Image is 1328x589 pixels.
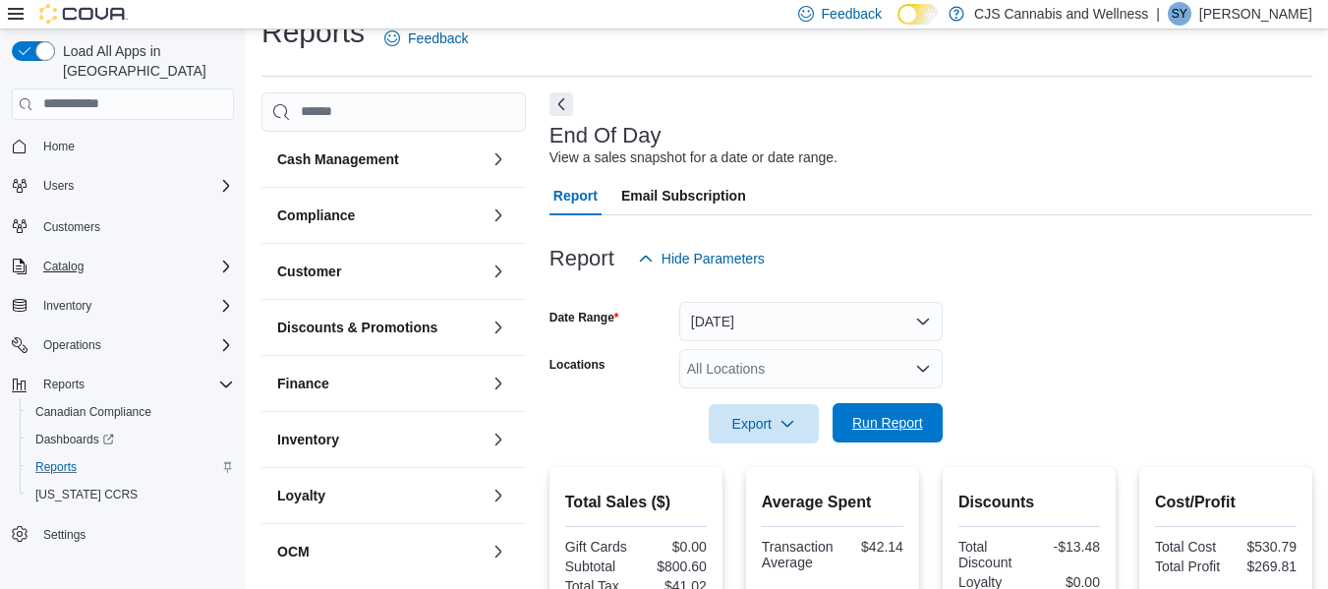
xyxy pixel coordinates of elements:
[549,124,662,147] h3: End Of Day
[1230,539,1297,555] div: $530.79
[35,333,234,357] span: Operations
[640,559,707,574] div: $800.60
[43,139,75,154] span: Home
[277,430,339,449] h3: Inventory
[630,239,773,278] button: Hide Parameters
[277,318,437,337] h3: Discounts & Promotions
[553,176,598,215] span: Report
[35,373,92,396] button: Reports
[1230,559,1297,574] div: $269.81
[43,527,86,543] span: Settings
[487,372,510,395] button: Finance
[277,262,483,281] button: Customer
[261,13,365,52] h1: Reports
[35,294,99,318] button: Inventory
[35,213,234,238] span: Customers
[487,316,510,339] button: Discounts & Promotions
[55,41,234,81] span: Load All Apps in [GEOGRAPHIC_DATA]
[762,539,834,570] div: Transaction Average
[487,147,510,171] button: Cash Management
[20,453,242,481] button: Reports
[43,178,74,194] span: Users
[640,539,707,555] div: $0.00
[4,211,242,240] button: Customers
[35,487,138,502] span: [US_STATE] CCRS
[621,176,746,215] span: Email Subscription
[20,426,242,453] a: Dashboards
[35,404,151,420] span: Canadian Compliance
[39,4,128,24] img: Cova
[28,483,145,506] a: [US_STATE] CCRS
[35,134,234,158] span: Home
[4,172,242,200] button: Users
[35,174,82,198] button: Users
[43,219,100,235] span: Customers
[35,135,83,158] a: Home
[549,92,573,116] button: Next
[487,428,510,451] button: Inventory
[35,373,234,396] span: Reports
[958,491,1100,514] h2: Discounts
[277,486,325,505] h3: Loyalty
[840,539,902,555] div: $42.14
[1199,2,1312,26] p: [PERSON_NAME]
[28,428,122,451] a: Dashboards
[277,149,483,169] button: Cash Management
[833,403,943,442] button: Run Report
[1155,539,1222,555] div: Total Cost
[852,413,923,433] span: Run Report
[277,542,483,561] button: OCM
[1168,2,1191,26] div: Sadie Yanyk
[958,539,1025,570] div: Total Discount
[35,522,234,547] span: Settings
[565,491,707,514] h2: Total Sales ($)
[277,430,483,449] button: Inventory
[897,4,939,25] input: Dark Mode
[4,371,242,398] button: Reports
[1156,2,1160,26] p: |
[20,481,242,508] button: [US_STATE] CCRS
[487,204,510,227] button: Compliance
[709,404,819,443] button: Export
[4,331,242,359] button: Operations
[277,318,483,337] button: Discounts & Promotions
[974,2,1148,26] p: CJS Cannabis and Wellness
[487,540,510,563] button: OCM
[35,174,234,198] span: Users
[4,520,242,549] button: Settings
[277,149,399,169] h3: Cash Management
[35,215,108,239] a: Customers
[28,400,234,424] span: Canadian Compliance
[549,147,837,168] div: View a sales snapshot for a date or date range.
[43,259,84,274] span: Catalog
[35,432,114,447] span: Dashboards
[1155,559,1222,574] div: Total Profit
[679,302,943,341] button: [DATE]
[277,206,483,225] button: Compliance
[277,486,483,505] button: Loyalty
[43,377,85,392] span: Reports
[565,539,632,555] div: Gift Cards
[28,428,234,451] span: Dashboards
[549,310,619,325] label: Date Range
[28,455,85,479] a: Reports
[662,249,765,268] span: Hide Parameters
[915,361,931,377] button: Open list of options
[549,247,614,270] h3: Report
[487,484,510,507] button: Loyalty
[4,132,242,160] button: Home
[565,559,632,574] div: Subtotal
[721,404,807,443] span: Export
[1172,2,1187,26] span: SY
[549,357,606,373] label: Locations
[35,255,91,278] button: Catalog
[35,255,234,278] span: Catalog
[35,294,234,318] span: Inventory
[20,398,242,426] button: Canadian Compliance
[43,298,91,314] span: Inventory
[277,262,341,281] h3: Customer
[28,400,159,424] a: Canadian Compliance
[28,455,234,479] span: Reports
[277,374,483,393] button: Finance
[4,292,242,320] button: Inventory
